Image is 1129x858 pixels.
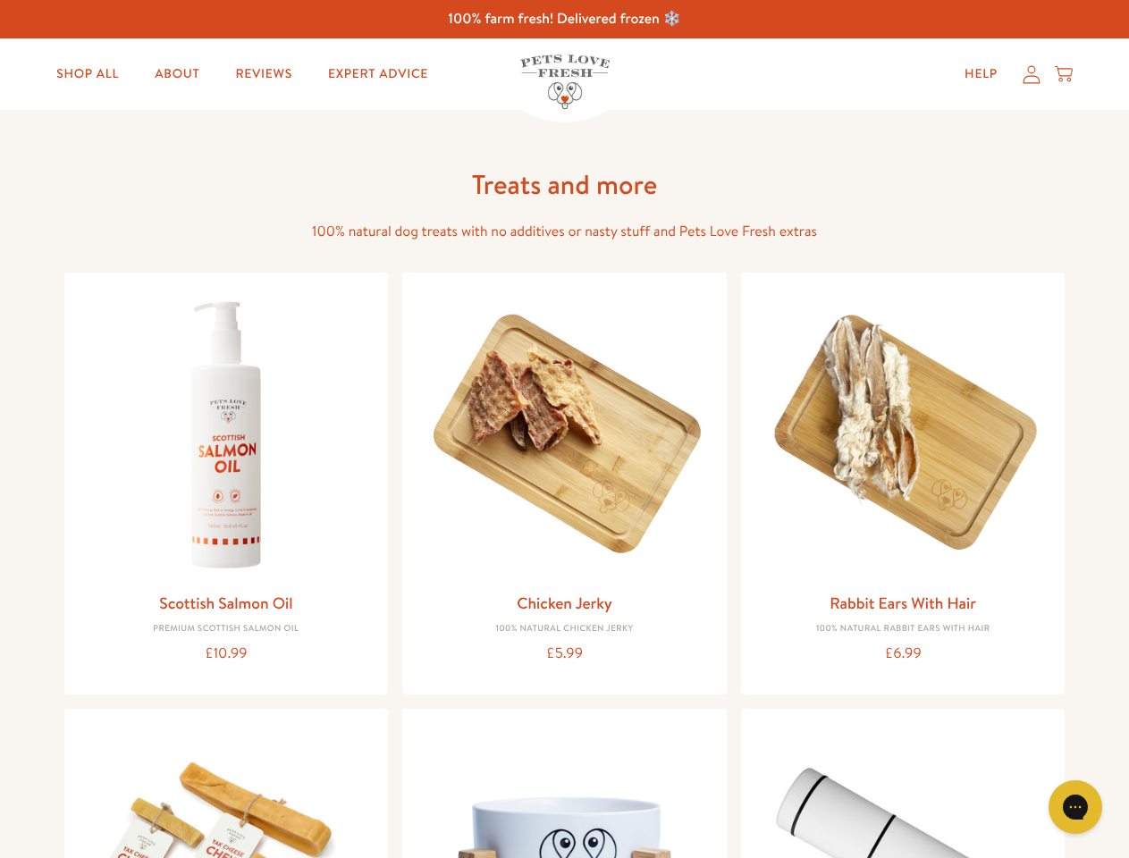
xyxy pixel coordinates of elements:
a: About [140,56,214,92]
h1: Treats and more [279,167,851,202]
img: Pets Love Fresh [520,55,610,109]
a: Help [950,56,1012,92]
div: 100% Natural Chicken Jerky [417,624,712,635]
div: Premium Scottish Salmon Oil [79,624,375,635]
div: £6.99 [755,642,1051,666]
img: Chicken Jerky [417,287,712,583]
img: Scottish Salmon Oil [79,287,375,583]
div: 100% Natural Rabbit Ears with hair [755,624,1051,635]
span: 100% natural dog treats with no additives or nasty stuff and Pets Love Fresh extras [312,222,817,241]
div: £5.99 [417,642,712,666]
div: £10.99 [79,642,375,666]
a: Shop All [42,56,133,92]
img: Rabbit Ears With Hair [755,287,1051,583]
a: Reviews [221,56,306,92]
a: Scottish Salmon Oil [159,592,292,614]
iframe: Gorgias live chat messenger [1040,774,1111,840]
a: Expert Advice [314,56,442,92]
a: Chicken Jerky [517,592,612,614]
a: Rabbit Ears With Hair [830,592,976,614]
